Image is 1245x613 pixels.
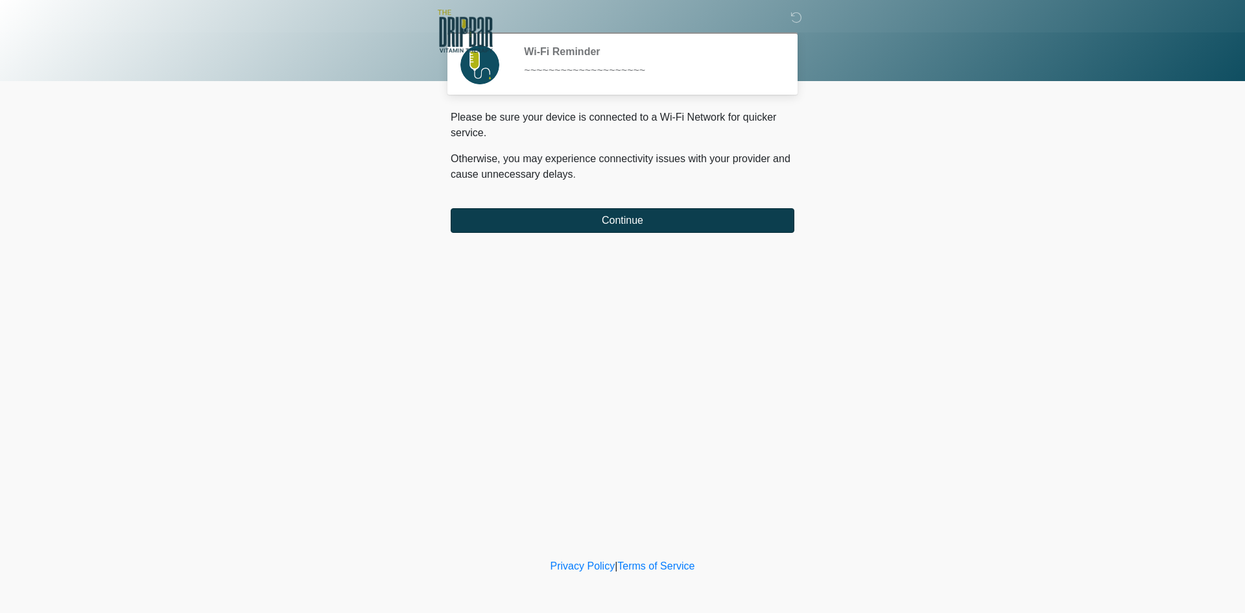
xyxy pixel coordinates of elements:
p: Please be sure your device is connected to a Wi-Fi Network for quicker service. [451,110,794,141]
button: Continue [451,208,794,233]
a: Terms of Service [617,560,694,571]
a: Privacy Policy [551,560,615,571]
a: | [615,560,617,571]
img: The DRIPBaR - Alamo Ranch SATX Logo [438,10,493,53]
p: Otherwise, you may experience connectivity issues with your provider and cause unnecessary delays [451,151,794,182]
span: . [573,169,576,180]
img: Agent Avatar [460,45,499,84]
div: ~~~~~~~~~~~~~~~~~~~~ [524,63,775,78]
